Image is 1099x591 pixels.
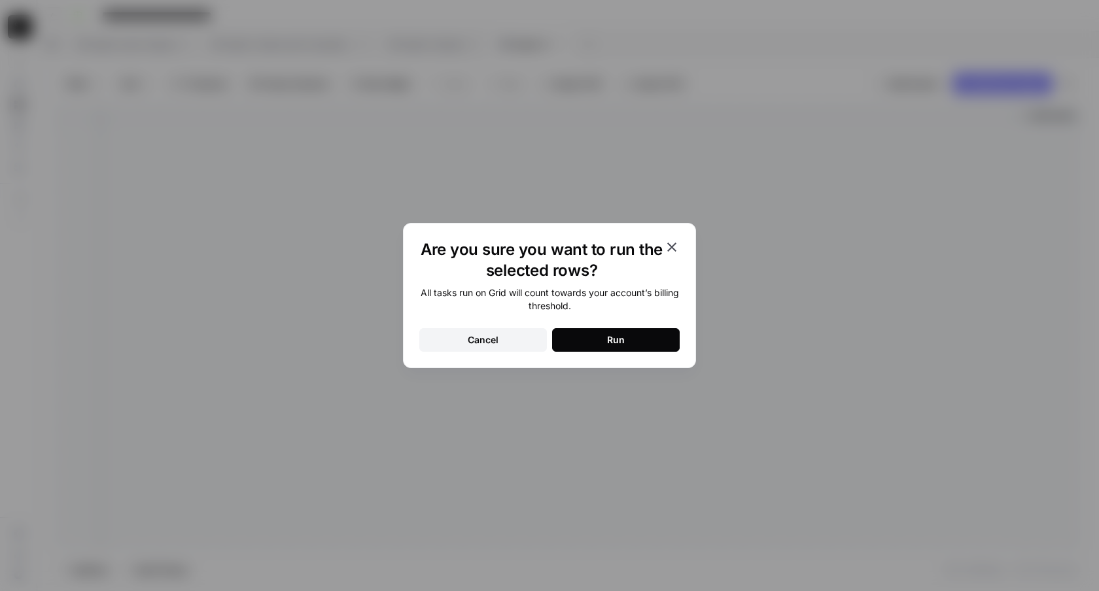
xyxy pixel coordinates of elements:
div: All tasks run on Grid will count towards your account’s billing threshold. [419,286,680,312]
button: Run [552,328,680,352]
button: Cancel [419,328,547,352]
h1: Are you sure you want to run the selected rows? [419,239,664,281]
div: Cancel [468,333,498,346]
div: Run [607,333,625,346]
